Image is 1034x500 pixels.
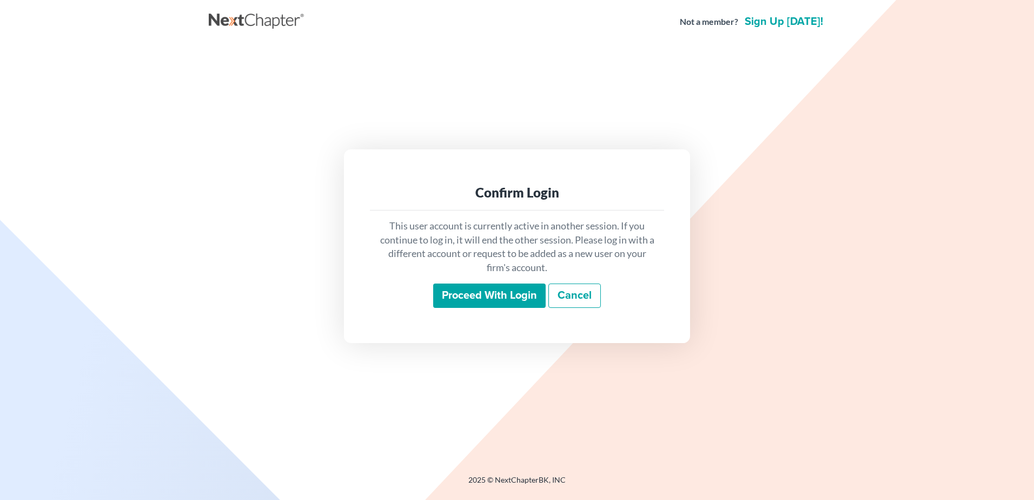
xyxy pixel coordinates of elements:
[379,184,655,201] div: Confirm Login
[548,284,601,308] a: Cancel
[379,219,655,275] p: This user account is currently active in another session. If you continue to log in, it will end ...
[433,284,546,308] input: Proceed with login
[680,16,738,28] strong: Not a member?
[743,16,825,27] a: Sign up [DATE]!
[209,475,825,494] div: 2025 © NextChapterBK, INC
